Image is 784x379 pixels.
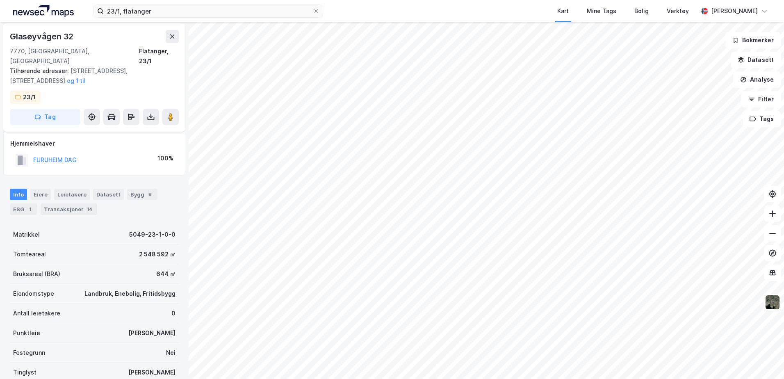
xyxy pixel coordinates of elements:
[129,230,175,240] div: 5049-23-1-0-0
[166,348,175,358] div: Nei
[93,189,124,200] div: Datasett
[85,205,94,213] div: 14
[10,139,178,148] div: Hjemmelshaver
[10,203,37,215] div: ESG
[10,66,172,86] div: [STREET_ADDRESS], [STREET_ADDRESS]
[84,289,175,299] div: Landbruk, Enebolig, Fritidsbygg
[634,6,649,16] div: Bolig
[10,46,139,66] div: 7770, [GEOGRAPHIC_DATA], [GEOGRAPHIC_DATA]
[741,91,781,107] button: Filter
[743,340,784,379] iframe: Chat Widget
[13,230,40,240] div: Matrikkel
[587,6,616,16] div: Mine Tags
[128,328,175,338] div: [PERSON_NAME]
[13,289,54,299] div: Eiendomstype
[13,5,74,17] img: logo.a4113a55bc3d86da70a041830d287a7e.svg
[731,52,781,68] button: Datasett
[667,6,689,16] div: Verktøy
[23,92,36,102] div: 23/1
[725,32,781,48] button: Bokmerker
[733,71,781,88] button: Analyse
[743,340,784,379] div: Kontrollprogram for chat
[711,6,758,16] div: [PERSON_NAME]
[10,67,71,74] span: Tilhørende adresser:
[157,153,173,163] div: 100%
[41,203,97,215] div: Transaksjoner
[139,249,175,259] div: 2 548 592 ㎡
[743,111,781,127] button: Tags
[171,308,175,318] div: 0
[26,205,34,213] div: 1
[10,189,27,200] div: Info
[139,46,179,66] div: Flatanger, 23/1
[10,30,75,43] div: Glasøyvågen 32
[13,269,60,279] div: Bruksareal (BRA)
[13,348,45,358] div: Festegrunn
[128,368,175,377] div: [PERSON_NAME]
[156,269,175,279] div: 644 ㎡
[557,6,569,16] div: Kart
[104,5,313,17] input: Søk på adresse, matrikkel, gårdeiere, leietakere eller personer
[54,189,90,200] div: Leietakere
[10,109,80,125] button: Tag
[30,189,51,200] div: Eiere
[13,328,40,338] div: Punktleie
[13,308,60,318] div: Antall leietakere
[765,295,780,310] img: 9k=
[127,189,157,200] div: Bygg
[13,368,36,377] div: Tinglyst
[13,249,46,259] div: Tomteareal
[146,190,154,199] div: 9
